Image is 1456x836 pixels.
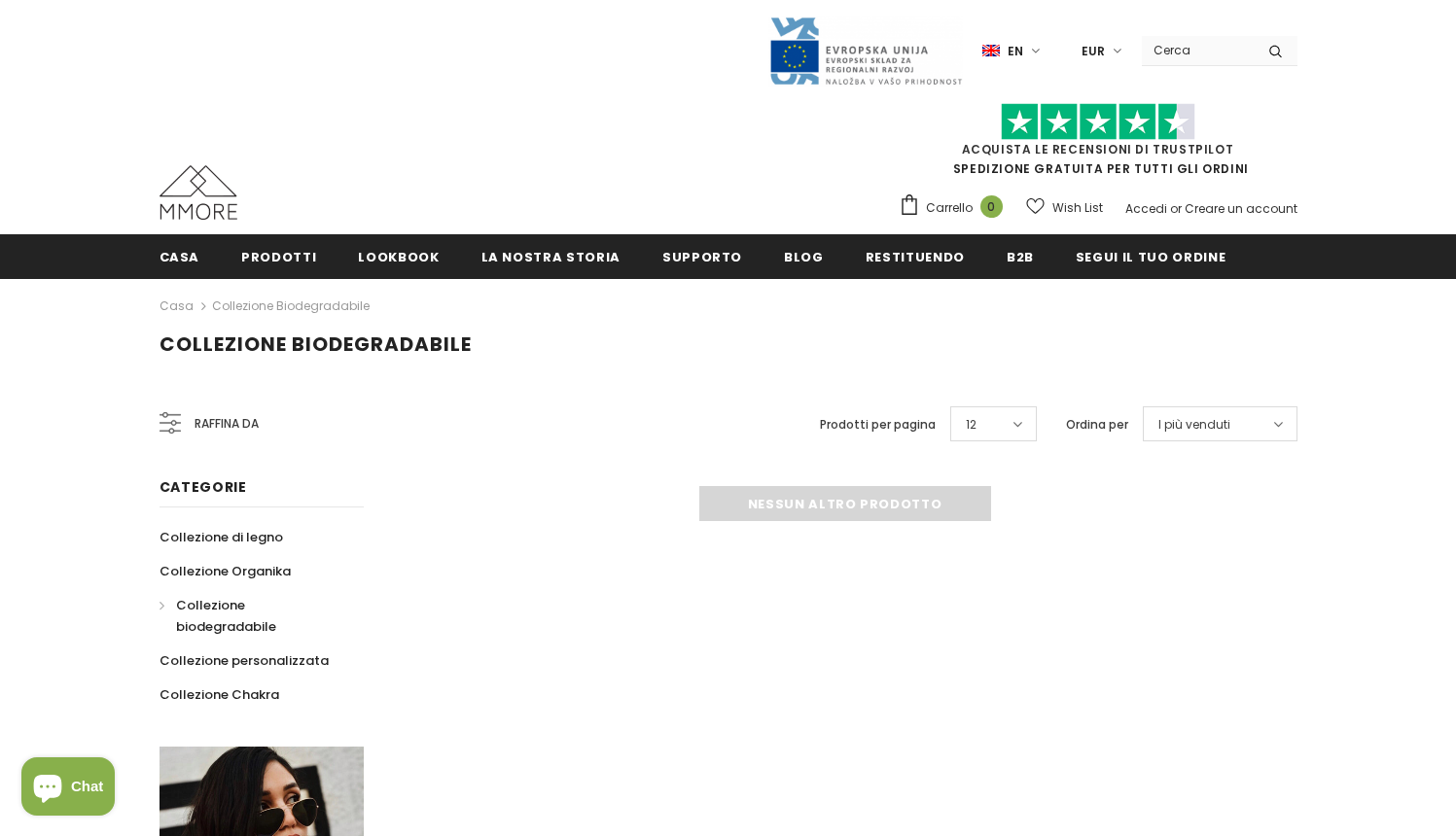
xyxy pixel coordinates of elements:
[176,596,276,636] span: Collezione biodegradabile
[16,757,121,820] inbox-online-store-chat: Shopify online store chat
[160,520,283,554] a: Collezione di legno
[1076,248,1225,266] span: Segui il tuo ordine
[899,112,1297,177] span: SPEDIZIONE GRATUITA PER TUTTI GLI ORDINI
[241,234,316,278] a: Prodotti
[662,248,742,266] span: supporto
[1007,234,1034,278] a: B2B
[1142,36,1254,64] input: Search Site
[1170,200,1182,217] span: or
[980,195,1003,218] span: 0
[160,528,283,546] span: Collezione di legno
[1026,191,1103,225] a: Wish List
[160,295,194,318] a: Casa
[160,331,472,358] span: Collezione biodegradabile
[358,248,439,266] span: Lookbook
[784,248,824,266] span: Blog
[160,588,342,644] a: Collezione biodegradabile
[1008,42,1023,61] span: en
[481,234,621,278] a: La nostra storia
[160,248,200,266] span: Casa
[212,297,370,314] a: Collezione biodegradabile
[966,415,977,435] span: 12
[926,198,973,218] span: Carrello
[820,415,936,435] label: Prodotti per pagina
[1076,234,1225,278] a: Segui il tuo ordine
[768,16,963,87] img: Javni Razpis
[358,234,439,278] a: Lookbook
[768,42,963,58] a: Javni Razpis
[160,562,291,580] span: Collezione Organika
[195,413,259,435] span: Raffina da
[1001,103,1195,141] img: Fidati di Pilot Stars
[899,193,1012,223] a: Carrello 0
[160,165,237,220] img: Casi MMORE
[1082,42,1105,61] span: EUR
[160,644,329,678] a: Collezione personalizzata
[866,248,965,266] span: Restituendo
[784,234,824,278] a: Blog
[481,248,621,266] span: La nostra storia
[1052,198,1103,218] span: Wish List
[866,234,965,278] a: Restituendo
[160,554,291,588] a: Collezione Organika
[160,685,279,704] span: Collezione Chakra
[1125,200,1167,217] a: Accedi
[1185,200,1297,217] a: Creare un account
[1066,415,1128,435] label: Ordina per
[160,234,200,278] a: Casa
[1007,248,1034,266] span: B2B
[160,678,279,712] a: Collezione Chakra
[160,477,247,497] span: Categorie
[1158,415,1230,435] span: I più venduti
[962,141,1234,157] a: Acquista le recensioni di TrustPilot
[241,248,316,266] span: Prodotti
[662,234,742,278] a: supporto
[982,43,1000,59] img: i-lang-1.png
[160,651,329,670] span: Collezione personalizzata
